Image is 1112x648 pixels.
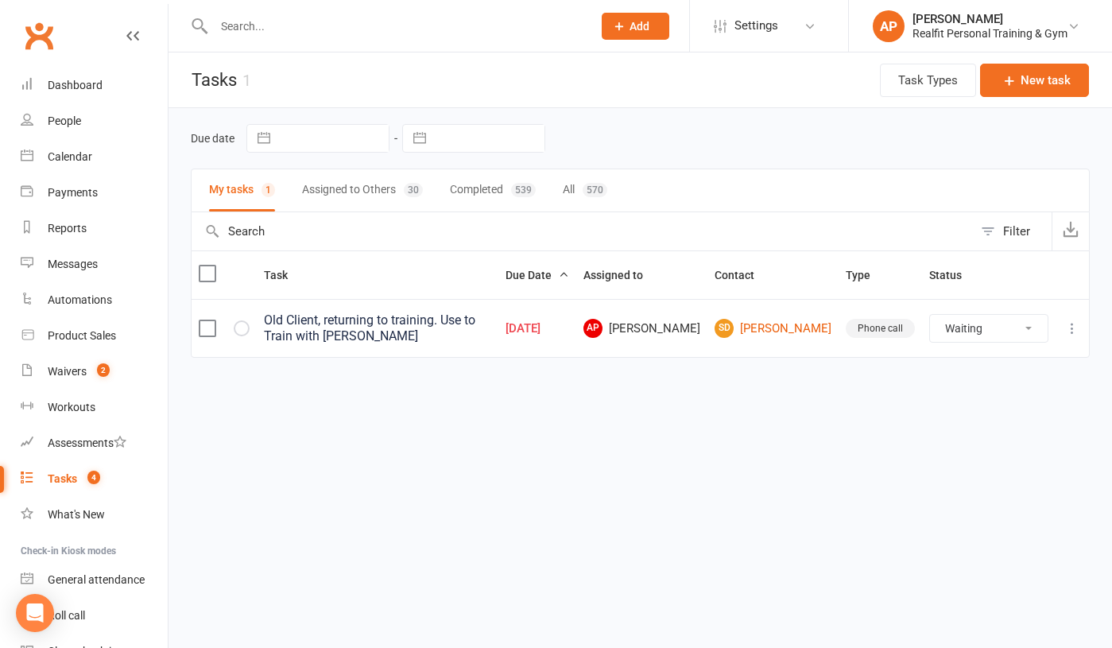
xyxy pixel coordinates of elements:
a: Payments [21,175,168,211]
div: Calendar [48,150,92,163]
span: Contact [715,269,772,281]
button: Task Types [880,64,976,97]
button: Add [602,13,669,40]
a: People [21,103,168,139]
a: Messages [21,246,168,282]
a: Automations [21,282,168,318]
button: Due Date [506,266,569,285]
div: Payments [48,186,98,199]
a: Workouts [21,390,168,425]
button: New task [980,64,1089,97]
a: SD[PERSON_NAME] [715,319,831,338]
div: 1 [262,183,275,197]
a: Dashboard [21,68,168,103]
a: What's New [21,497,168,533]
span: 2 [97,363,110,377]
div: Filter [1003,222,1030,241]
span: Settings [734,8,778,44]
div: Waivers [48,365,87,378]
a: General attendance kiosk mode [21,562,168,598]
div: AP [873,10,905,42]
div: Messages [48,258,98,270]
div: General attendance [48,573,145,586]
span: Status [929,269,979,281]
div: Realfit Personal Training & Gym [912,26,1067,41]
a: Tasks 4 [21,461,168,497]
button: Assigned to Others30 [302,169,423,211]
a: Reports [21,211,168,246]
button: Assigned to [583,266,661,285]
div: Tasks [48,472,77,485]
div: 539 [511,183,536,197]
div: People [48,114,81,127]
div: 1 [242,71,251,90]
div: What's New [48,508,105,521]
div: Old Client, returning to training. Use to Train with [PERSON_NAME] [264,312,491,344]
div: Phone call [846,319,915,338]
a: Clubworx [19,16,59,56]
div: Reports [48,222,87,235]
button: Filter [973,212,1052,250]
span: SD [715,319,734,338]
span: Due Date [506,269,569,281]
div: Workouts [48,401,95,413]
a: Waivers 2 [21,354,168,390]
a: Calendar [21,139,168,175]
span: [PERSON_NAME] [583,319,700,338]
div: 570 [583,183,607,197]
label: Due date [191,132,234,145]
span: AP [583,319,602,338]
button: Task [264,266,305,285]
button: Status [929,266,979,285]
div: Dashboard [48,79,103,91]
div: [DATE] [506,322,569,336]
div: 30 [404,183,423,197]
div: Product Sales [48,329,116,342]
a: Assessments [21,425,168,461]
span: Task [264,269,305,281]
div: Open Intercom Messenger [16,594,54,632]
span: Type [846,269,888,281]
div: [PERSON_NAME] [912,12,1067,26]
a: Roll call [21,598,168,634]
span: Add [630,20,649,33]
button: Completed539 [450,169,536,211]
div: Assessments [48,437,126,449]
button: My tasks1 [209,169,275,211]
h1: Tasks [169,52,251,107]
button: All570 [563,169,607,211]
input: Search... [209,15,581,37]
div: Automations [48,293,112,306]
span: 4 [87,471,100,484]
button: Type [846,266,888,285]
input: Search [192,212,973,250]
a: Product Sales [21,318,168,354]
button: Contact [715,266,772,285]
span: Assigned to [583,269,661,281]
div: Roll call [48,609,85,622]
